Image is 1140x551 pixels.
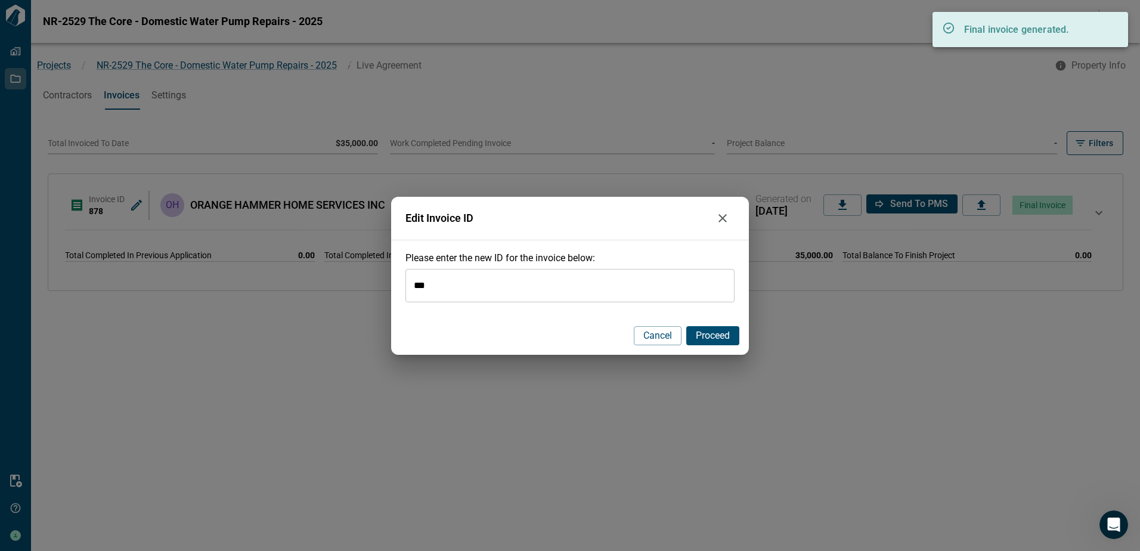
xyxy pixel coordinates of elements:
span: Proceed [696,330,730,342]
button: Cancel [634,326,681,345]
span: Edit Invoice ID [405,212,711,224]
span: Please enter the new ID for the invoice below: [405,252,595,264]
button: Proceed [686,326,739,345]
span: Cancel [643,330,672,342]
p: Final invoice generated. [964,23,1107,37]
iframe: Intercom live chat [1099,510,1128,539]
